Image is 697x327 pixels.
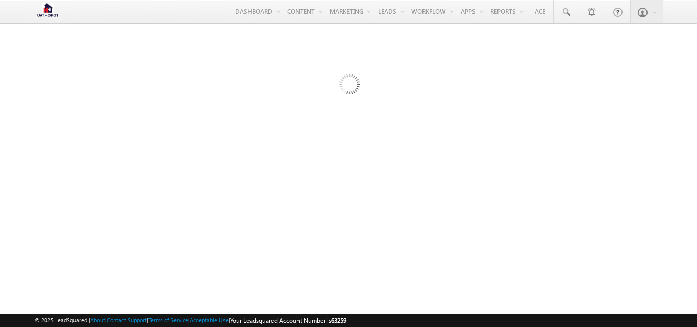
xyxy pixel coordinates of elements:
a: Contact Support [107,317,147,323]
img: Custom Logo [35,3,60,20]
img: Loading... [296,33,402,139]
span: Your Leadsquared Account Number is [230,317,346,324]
span: © 2025 LeadSquared | | | | | [35,316,346,325]
a: Terms of Service [148,317,188,323]
a: About [90,317,105,323]
span: 63259 [331,317,346,324]
a: Acceptable Use [190,317,229,323]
